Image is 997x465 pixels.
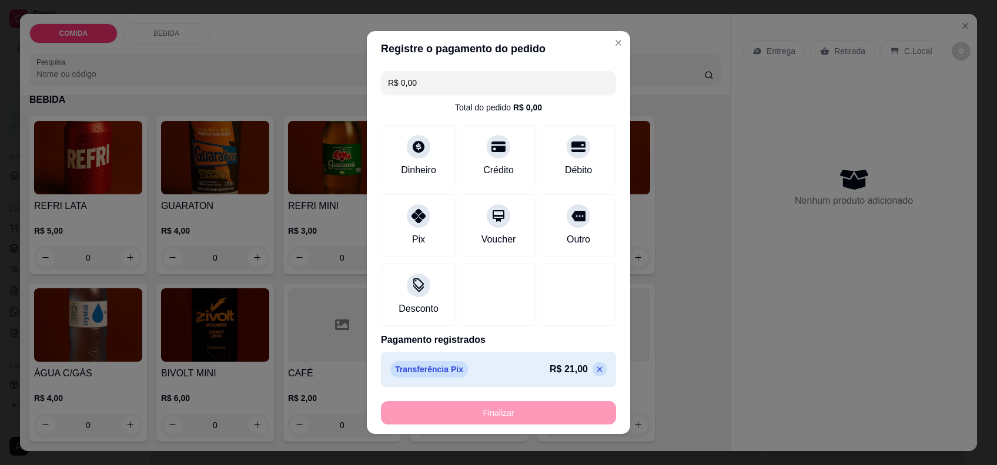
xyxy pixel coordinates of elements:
p: R$ 21,00 [550,362,588,376]
p: Pagamento registrados [381,333,616,347]
p: Transferência Pix [390,361,468,378]
div: Outro [567,232,590,247]
div: Total do pedido [455,102,542,113]
div: R$ 0,00 [513,102,542,113]
header: Registre o pagamento do pedido [367,31,630,66]
div: Dinheiro [401,163,436,177]
div: Crédito [483,163,514,177]
div: Desconto [399,302,439,316]
div: Débito [565,163,592,177]
button: Close [609,33,628,52]
div: Pix [412,232,425,247]
div: Voucher [481,232,516,247]
input: Ex.: hambúrguer de cordeiro [388,71,609,95]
